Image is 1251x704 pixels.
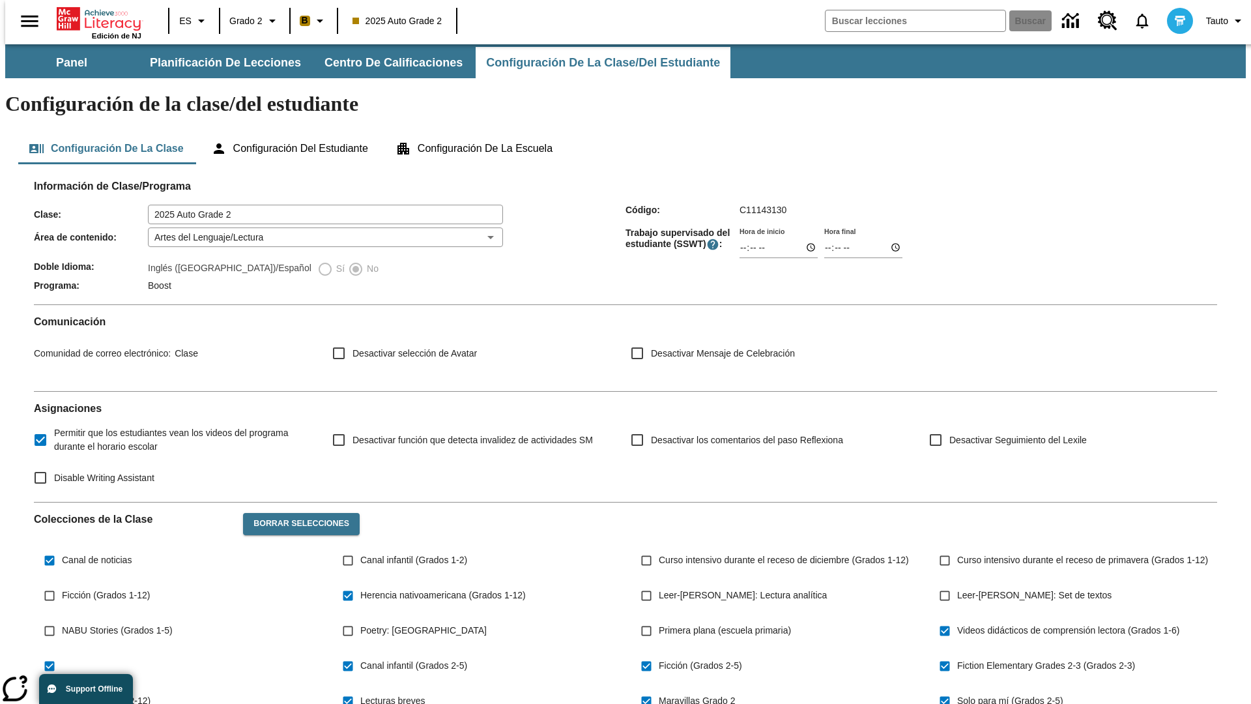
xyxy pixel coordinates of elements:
span: Área de contenido : [34,232,148,242]
span: Desactivar Seguimiento del Lexile [949,433,1087,447]
span: Desactivar Mensaje de Celebración [651,347,795,360]
a: Portada [57,6,141,32]
button: Grado: Grado 2, Elige un grado [224,9,285,33]
div: Información de Clase/Programa [34,193,1217,294]
span: Trabajo supervisado del estudiante (SSWT) : [625,227,740,251]
div: Portada [57,5,141,40]
span: Desactivar selección de Avatar [352,347,477,360]
span: Poetry: [GEOGRAPHIC_DATA] [360,624,487,638]
div: Subbarra de navegación [5,47,732,78]
h2: Asignaciones [34,402,1217,415]
span: Programa : [34,280,148,291]
div: Comunicación [34,315,1217,381]
span: Canal infantil (Grados 2-5) [360,659,467,673]
span: Boost [148,280,171,291]
h2: Comunicación [34,315,1217,328]
button: Lenguaje: ES, Selecciona un idioma [173,9,215,33]
span: Grado 2 [229,14,263,28]
span: Herencia nativoamericana (Grados 1-12) [360,589,526,602]
button: Support Offline [39,674,133,704]
button: Configuración de la escuela [385,133,563,164]
div: Artes del Lenguaje/Lectura [148,227,503,247]
button: El Tiempo Supervisado de Trabajo Estudiantil es el período durante el cual los estudiantes pueden... [706,238,719,251]
button: Configuración de la clase [18,133,194,164]
span: Primera plana (escuela primaria) [659,624,791,638]
span: Desactivar los comentarios del paso Reflexiona [651,433,843,447]
h2: Información de Clase/Programa [34,180,1217,192]
button: Centro de calificaciones [314,47,473,78]
span: 2025 Auto Grade 2 [352,14,442,28]
button: Configuración del estudiante [201,133,379,164]
input: Clase [148,205,503,224]
input: Buscar campo [826,10,1005,31]
button: Planificación de lecciones [139,47,311,78]
a: Notificaciones [1125,4,1159,38]
span: Leer-[PERSON_NAME]: Lectura analítica [659,589,827,602]
label: Inglés ([GEOGRAPHIC_DATA])/Español [148,261,311,277]
button: Panel [7,47,137,78]
h2: Colecciones de la Clase [34,513,233,525]
button: Perfil/Configuración [1201,9,1251,33]
span: Curso intensivo durante el receso de diciembre (Grados 1-12) [659,553,909,567]
span: Canal infantil (Grados 1-2) [360,553,467,567]
span: Clase [171,348,198,359]
div: Asignaciones [34,402,1217,491]
span: Edición de NJ [92,32,141,40]
span: Canal de noticias [62,553,132,567]
span: Desactivar función que detecta invalidez de actividades SM [352,433,593,447]
span: Sí [333,262,345,276]
a: Centro de recursos, Se abrirá en una pestaña nueva. [1090,3,1125,38]
span: Disable Writing Assistant [54,471,154,485]
button: Abrir el menú lateral [10,2,49,40]
span: Curso intensivo durante el receso de primavera (Grados 1-12) [957,553,1208,567]
span: Comunidad de correo electrónico : [34,348,171,359]
button: Escoja un nuevo avatar [1159,4,1201,38]
label: Hora de inicio [740,226,784,236]
span: Videos didácticos de comprensión lectora (Grados 1-6) [957,624,1179,638]
button: Configuración de la clase/del estudiante [476,47,730,78]
span: Support Offline [66,684,122,694]
span: Ficción (Grados 2-5) [659,659,742,673]
img: avatar image [1167,8,1193,34]
span: Leer-[PERSON_NAME]: Set de textos [957,589,1112,602]
span: Doble Idioma : [34,261,148,272]
div: Configuración de la clase/del estudiante [18,133,1233,164]
span: C11143130 [740,205,786,215]
button: Boost El color de la clase es anaranjado claro. Cambiar el color de la clase. [295,9,333,33]
span: Fiction Elementary Grades 2-3 (Grados 2-3) [957,659,1135,673]
span: Ficción (Grados 1-12) [62,589,150,602]
h1: Configuración de la clase/del estudiante [5,92,1246,116]
label: Hora final [824,226,856,236]
a: Centro de información [1054,3,1090,39]
span: Código : [625,205,740,215]
span: Clase : [34,209,148,220]
span: ES [179,14,192,28]
span: No [364,262,379,276]
span: Tauto [1206,14,1228,28]
div: Subbarra de navegación [5,44,1246,78]
span: Permitir que los estudiantes vean los videos del programa durante el horario escolar [54,426,311,454]
button: Borrar selecciones [243,513,360,535]
span: B [302,12,308,29]
span: NABU Stories (Grados 1-5) [62,624,173,638]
